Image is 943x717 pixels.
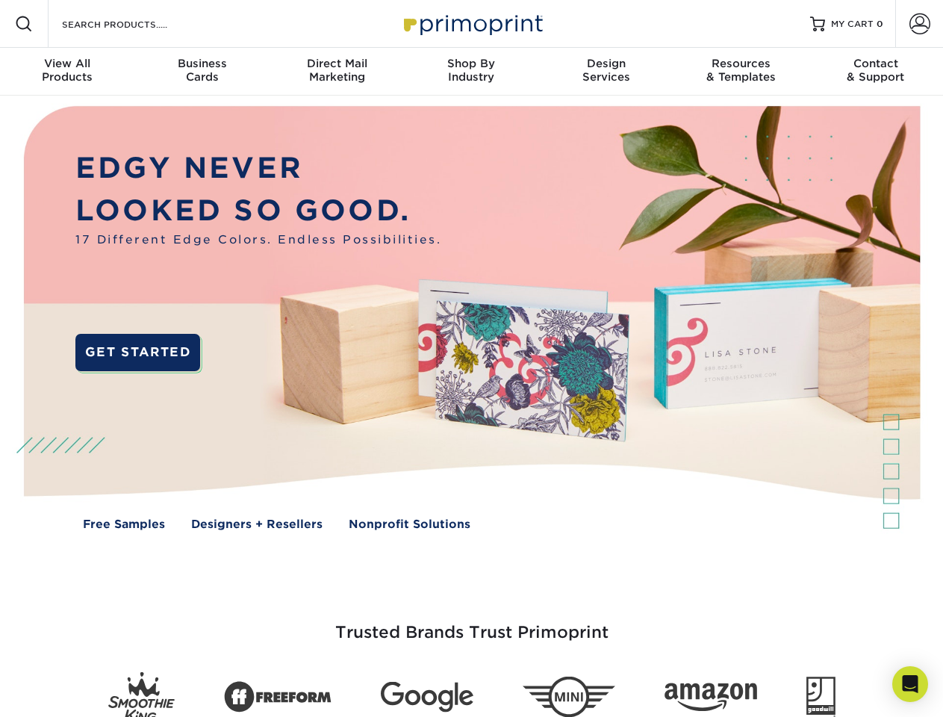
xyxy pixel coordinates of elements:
a: BusinessCards [134,48,269,96]
a: Nonprofit Solutions [349,516,470,533]
span: Design [539,57,673,70]
div: Services [539,57,673,84]
a: Free Samples [83,516,165,533]
img: Primoprint [397,7,547,40]
span: Resources [673,57,808,70]
div: Industry [404,57,538,84]
span: 17 Different Edge Colors. Endless Possibilities. [75,232,441,249]
iframe: Google Customer Reviews [4,671,127,712]
div: & Templates [673,57,808,84]
span: Business [134,57,269,70]
h3: Trusted Brands Trust Primoprint [35,587,909,660]
img: Amazon [665,683,757,712]
a: Shop ByIndustry [404,48,538,96]
p: EDGY NEVER [75,147,441,190]
img: Google [381,682,473,713]
img: Goodwill [806,677,835,717]
span: MY CART [831,18,874,31]
a: DesignServices [539,48,673,96]
span: 0 [877,19,883,29]
div: Open Intercom Messenger [892,666,928,702]
a: GET STARTED [75,334,200,371]
a: Designers + Resellers [191,516,323,533]
span: Contact [809,57,943,70]
div: & Support [809,57,943,84]
a: Resources& Templates [673,48,808,96]
div: Cards [134,57,269,84]
span: Direct Mail [270,57,404,70]
div: Marketing [270,57,404,84]
a: Direct MailMarketing [270,48,404,96]
span: Shop By [404,57,538,70]
p: LOOKED SO GOOD. [75,190,441,232]
a: Contact& Support [809,48,943,96]
input: SEARCH PRODUCTS..... [60,15,206,33]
